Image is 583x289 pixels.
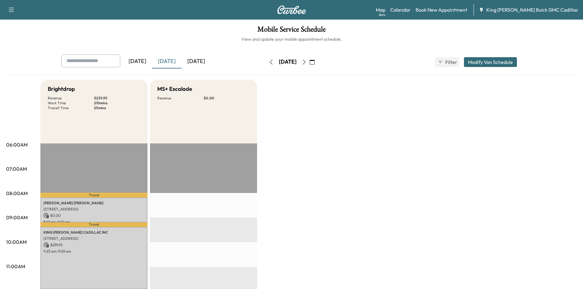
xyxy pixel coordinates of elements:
[181,54,211,69] div: [DATE]
[6,26,577,36] h1: Mobile Service Schedule
[43,249,144,254] p: 9:23 am - 11:53 am
[123,54,152,69] div: [DATE]
[390,6,411,13] a: Calendar
[40,222,148,227] p: Travel
[43,220,144,224] p: 8:12 am - 9:12 am
[94,106,140,110] p: 25 mins
[376,6,385,13] a: MapBeta
[157,96,204,101] p: Revenue
[43,242,144,248] p: $ 239.95
[416,6,467,13] a: Book New Appointment
[43,236,144,241] p: [STREET_ADDRESS]
[464,57,517,67] button: Modify Van Schedule
[435,57,459,67] button: Filter
[48,101,94,106] p: Work Time
[6,165,27,172] p: 07:00AM
[379,13,385,17] div: Beta
[48,96,94,101] p: Revenue
[94,101,140,106] p: 210 mins
[486,6,578,13] span: King [PERSON_NAME] Buick GMC Cadillac
[6,141,28,148] p: 06:00AM
[94,96,140,101] p: $ 239.95
[6,36,577,42] h6: View and update your mobile appointment schedule.
[204,96,250,101] p: $ 0.00
[43,230,144,235] p: KING [PERSON_NAME] CADILLAC INC
[40,193,148,198] p: Travel
[6,190,28,197] p: 08:00AM
[279,58,297,66] div: [DATE]
[43,213,144,218] p: $ 0.00
[6,238,27,246] p: 10:00AM
[445,58,456,66] span: Filter
[43,201,144,206] p: [PERSON_NAME] [PERSON_NAME]
[152,54,181,69] div: [DATE]
[6,214,28,221] p: 09:00AM
[277,6,306,14] img: Curbee Logo
[43,207,144,212] p: [STREET_ADDRESS]
[48,85,75,93] h5: Brightdrop
[157,85,192,93] h5: MS+ Escalade
[48,106,94,110] p: Transit Time
[6,263,25,270] p: 11:00AM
